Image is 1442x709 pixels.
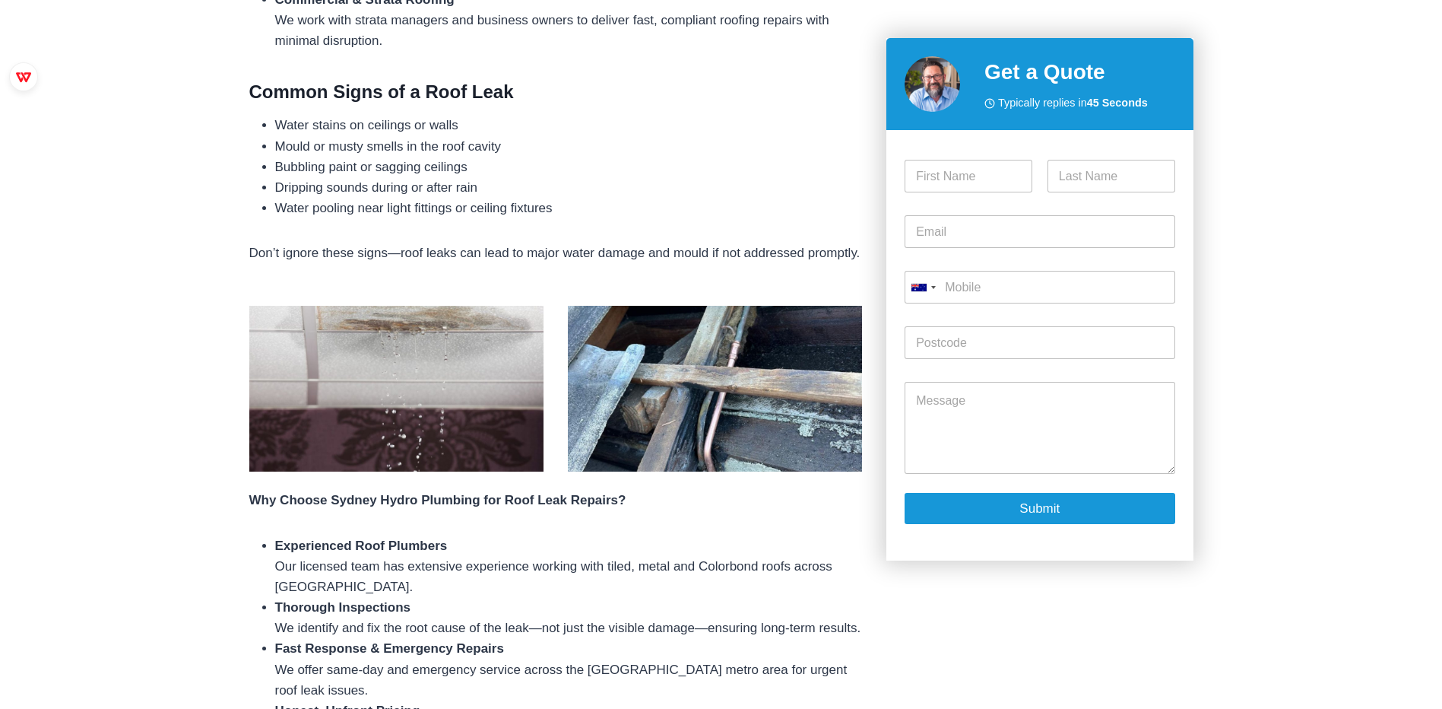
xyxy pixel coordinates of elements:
strong: Fast Response & Emergency Repairs [275,641,504,656]
strong: Experienced Roof Plumbers [275,539,448,553]
input: Last Name [1047,160,1175,192]
input: Postcode [905,326,1174,359]
input: Mobile [905,271,1174,304]
strong: 45 Seconds [1087,97,1148,109]
li: Our licensed team has extensive experience working with tiled, metal and Colorbond roofs across [... [275,536,863,598]
li: We offer same-day and emergency service across the [GEOGRAPHIC_DATA] metro area for urgent roof l... [275,638,863,701]
strong: Common Signs of a Roof Leak [249,81,514,102]
li: We identify and fix the root cause of the leak—not just the visible damage—ensuring long-term res... [275,597,863,638]
input: First Name [905,160,1032,192]
strong: Thorough Inspections [275,600,411,615]
span: Typically replies in [998,94,1148,112]
p: Don’t ignore these signs—roof leaks can lead to major water damage and mould if not addressed pro... [249,243,863,263]
button: Selected country [905,271,941,304]
li: Water stains on ceilings or walls [275,115,863,135]
li: Water pooling near light fittings or ceiling fixtures [275,198,863,218]
li: Bubbling paint or sagging ceilings [275,157,863,177]
h2: Get a Quote [984,56,1175,88]
li: Dripping sounds during or after rain [275,177,863,198]
button: Submit [905,492,1174,523]
input: Email [905,215,1174,248]
strong: Why Choose Sydney Hydro Plumbing for Roof Leak Repairs? [249,493,626,507]
li: Mould or musty smells in the roof cavity [275,136,863,157]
